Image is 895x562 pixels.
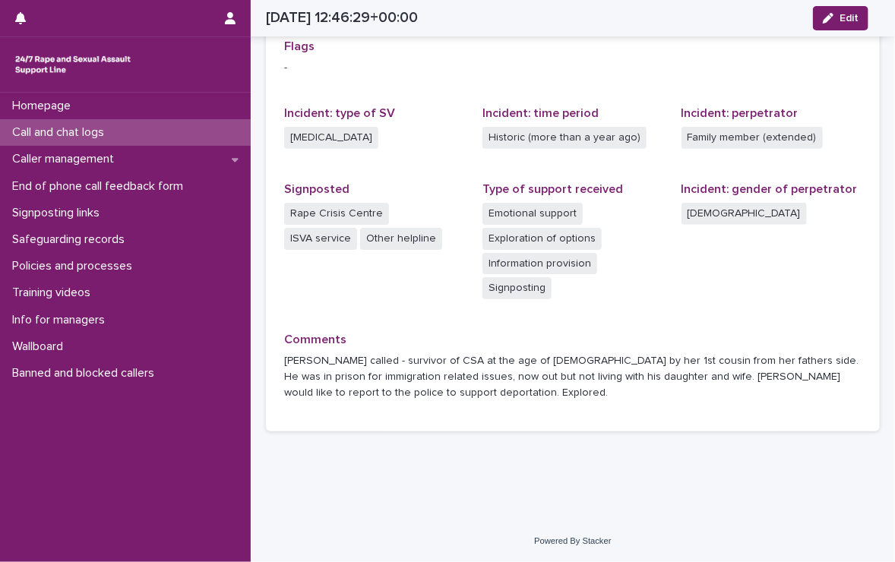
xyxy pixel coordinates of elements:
img: rhQMoQhaT3yELyF149Cw [12,49,134,80]
span: Incident: gender of perpetrator [682,183,858,195]
span: Family member (extended) [682,127,823,149]
p: Banned and blocked callers [6,366,166,380]
span: Emotional support [482,203,583,225]
p: Homepage [6,99,83,113]
span: Flags [284,40,315,52]
span: Type of support received [482,183,623,195]
button: Edit [813,6,868,30]
p: Safeguarding records [6,232,137,247]
span: Historic (more than a year ago) [482,127,647,149]
span: Incident: perpetrator [682,107,799,119]
span: Exploration of options [482,228,602,250]
span: [MEDICAL_DATA] [284,127,378,149]
span: Signposting [482,277,552,299]
p: Caller management [6,152,126,166]
p: - [284,60,862,76]
p: Wallboard [6,339,75,354]
span: Other helpline [360,228,442,250]
a: Powered By Stacker [534,536,611,545]
span: Comments [284,333,346,346]
p: [PERSON_NAME] called - survivor of CSA at the age of [DEMOGRAPHIC_DATA] by her 1st cousin from he... [284,353,862,400]
span: [DEMOGRAPHIC_DATA] [682,203,807,225]
span: Rape Crisis Centre [284,203,389,225]
p: Info for managers [6,313,117,327]
span: Incident: type of SV [284,107,395,119]
h2: [DATE] 12:46:29+00:00 [266,9,418,27]
p: Signposting links [6,206,112,220]
span: Incident: time period [482,107,599,119]
span: ISVA service [284,228,357,250]
span: Information provision [482,253,597,275]
span: Edit [840,13,859,24]
p: Policies and processes [6,259,144,273]
p: Training videos [6,286,103,300]
span: Signposted [284,183,349,195]
p: Call and chat logs [6,125,116,140]
p: End of phone call feedback form [6,179,195,194]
